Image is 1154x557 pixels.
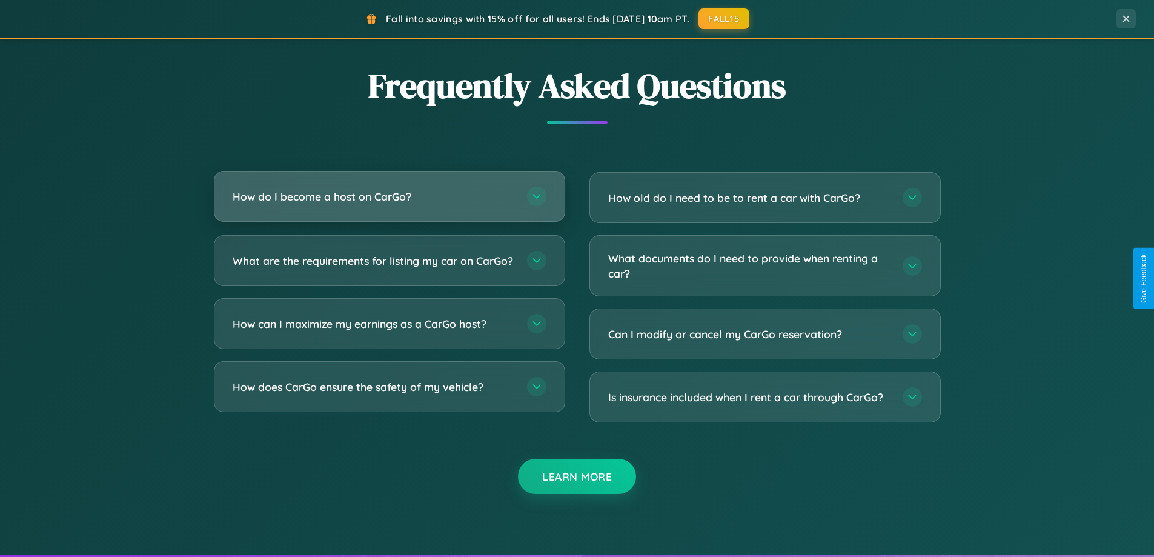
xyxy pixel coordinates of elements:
[698,8,749,29] button: FALL15
[386,13,689,25] span: Fall into savings with 15% off for all users! Ends [DATE] 10am PT.
[233,189,515,204] h3: How do I become a host on CarGo?
[233,379,515,395] h3: How does CarGo ensure the safety of my vehicle?
[608,190,890,205] h3: How old do I need to be to rent a car with CarGo?
[608,390,890,405] h3: Is insurance included when I rent a car through CarGo?
[1139,254,1148,303] div: Give Feedback
[233,253,515,268] h3: What are the requirements for listing my car on CarGo?
[214,62,941,109] h2: Frequently Asked Questions
[233,316,515,332] h3: How can I maximize my earnings as a CarGo host?
[518,459,636,494] button: Learn More
[608,327,890,342] h3: Can I modify or cancel my CarGo reservation?
[608,251,890,281] h3: What documents do I need to provide when renting a car?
